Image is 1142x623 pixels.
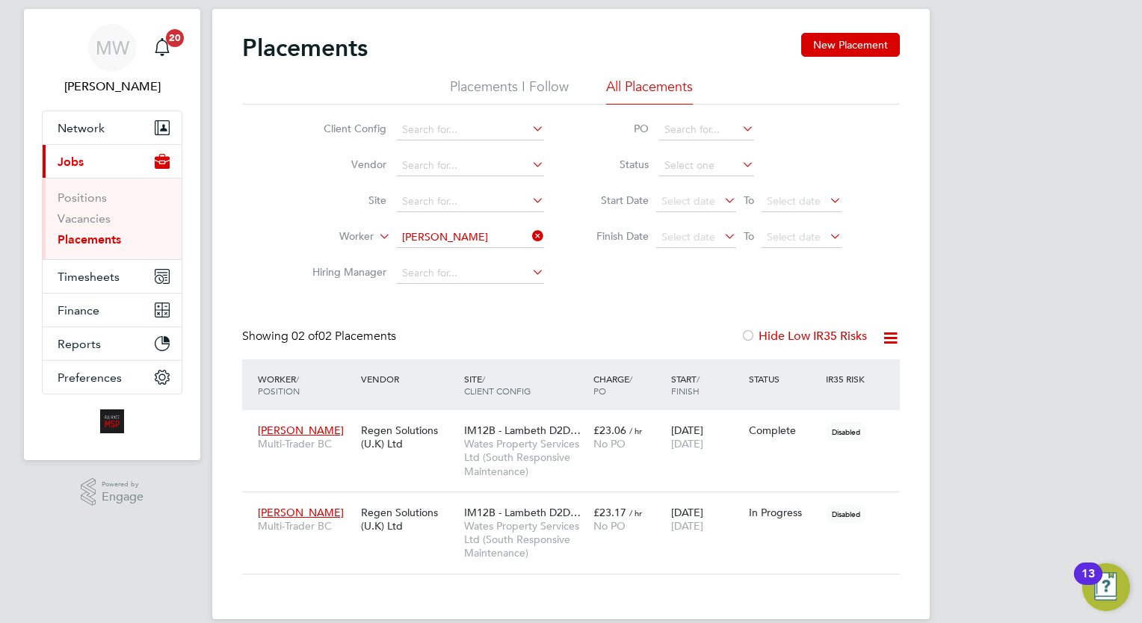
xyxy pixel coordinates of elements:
[42,24,182,96] a: MW[PERSON_NAME]
[43,111,182,144] button: Network
[43,145,182,178] button: Jobs
[42,78,182,96] span: Megan Westlotorn
[450,78,569,105] li: Placements I Follow
[102,478,143,491] span: Powered by
[43,260,182,293] button: Timesheets
[58,211,111,226] a: Vacancies
[741,329,867,344] label: Hide Low IR35 Risks
[43,178,182,259] div: Jobs
[606,78,693,105] li: All Placements
[58,155,84,169] span: Jobs
[102,491,143,503] span: Engage
[593,519,626,533] span: No PO
[58,303,99,317] span: Finance
[739,190,759,210] span: To
[397,227,544,248] input: Search for...
[258,437,354,450] span: Multi-Trader BC
[357,498,460,540] div: Regen Solutions (U.K) Ltd
[629,425,642,436] span: / hr
[767,230,821,244] span: Select date
[58,270,120,284] span: Timesheets
[43,294,182,326] button: Finance
[81,478,144,506] a: Powered byEngage
[300,265,386,279] label: Hiring Manager
[629,507,642,518] span: / hr
[464,437,586,478] span: Wates Property Services Ltd (South Responsive Maintenance)
[291,329,396,344] span: 02 Placements
[242,33,368,63] h2: Placements
[667,498,745,540] div: [DATE]
[100,409,124,433] img: alliancemsp-logo-retina.png
[397,120,544,140] input: Search for...
[826,504,866,524] span: Disabled
[43,327,182,360] button: Reports
[96,38,129,58] span: MW
[745,365,823,392] div: Status
[258,424,344,437] span: [PERSON_NAME]
[749,424,819,437] div: Complete
[147,24,177,72] a: 20
[767,194,821,208] span: Select date
[254,415,900,428] a: [PERSON_NAME]Multi-Trader BCRegen Solutions (U.K) LtdIM12B - Lambeth D2D…Wates Property Services ...
[300,122,386,135] label: Client Config
[254,365,357,404] div: Worker
[464,506,581,519] span: IM12B - Lambeth D2D…
[671,519,703,533] span: [DATE]
[58,371,122,385] span: Preferences
[581,193,649,207] label: Start Date
[749,506,819,519] div: In Progress
[593,373,632,397] span: / PO
[593,424,626,437] span: £23.06
[801,33,900,57] button: New Placement
[671,373,700,397] span: / Finish
[166,29,184,47] span: 20
[258,373,300,397] span: / Position
[822,365,874,392] div: IR35 Risk
[590,365,667,404] div: Charge
[667,416,745,458] div: [DATE]
[300,193,386,207] label: Site
[254,498,900,510] a: [PERSON_NAME]Multi-Trader BCRegen Solutions (U.K) LtdIM12B - Lambeth D2D…Wates Property Services ...
[397,155,544,176] input: Search for...
[58,232,121,247] a: Placements
[661,194,715,208] span: Select date
[464,373,531,397] span: / Client Config
[581,158,649,171] label: Status
[357,416,460,458] div: Regen Solutions (U.K) Ltd
[24,9,200,460] nav: Main navigation
[300,158,386,171] label: Vendor
[1082,563,1130,611] button: Open Resource Center, 13 new notifications
[242,329,399,344] div: Showing
[464,424,581,437] span: IM12B - Lambeth D2D…
[1081,574,1095,593] div: 13
[42,409,182,433] a: Go to home page
[671,437,703,450] span: [DATE]
[58,337,101,351] span: Reports
[258,506,344,519] span: [PERSON_NAME]
[43,361,182,394] button: Preferences
[58,121,105,135] span: Network
[581,229,649,243] label: Finish Date
[667,365,745,404] div: Start
[288,229,374,244] label: Worker
[291,329,318,344] span: 02 of
[581,122,649,135] label: PO
[661,230,715,244] span: Select date
[593,437,626,450] span: No PO
[397,191,544,212] input: Search for...
[593,506,626,519] span: £23.17
[464,519,586,560] span: Wates Property Services Ltd (South Responsive Maintenance)
[659,120,754,140] input: Search for...
[58,190,107,205] a: Positions
[659,155,754,176] input: Select one
[460,365,590,404] div: Site
[357,365,460,392] div: Vendor
[258,519,354,533] span: Multi-Trader BC
[397,263,544,284] input: Search for...
[739,226,759,246] span: To
[826,422,866,441] span: Disabled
